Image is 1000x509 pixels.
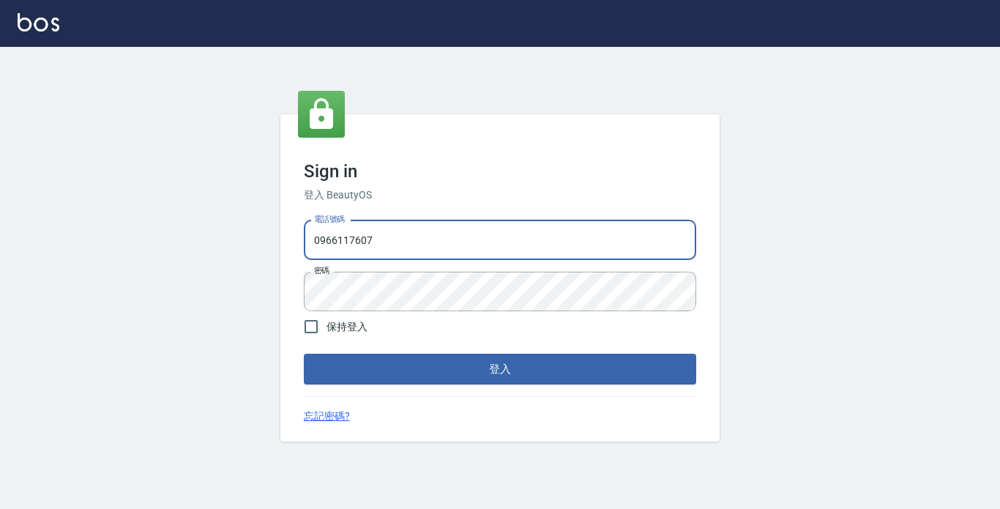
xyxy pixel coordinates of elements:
[304,409,350,424] a: 忘記密碼?
[18,13,59,31] img: Logo
[304,187,696,203] h6: 登入 BeautyOS
[314,265,329,276] label: 密碼
[314,214,345,225] label: 電話號碼
[304,161,696,182] h3: Sign in
[327,319,367,335] span: 保持登入
[304,354,696,384] button: 登入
